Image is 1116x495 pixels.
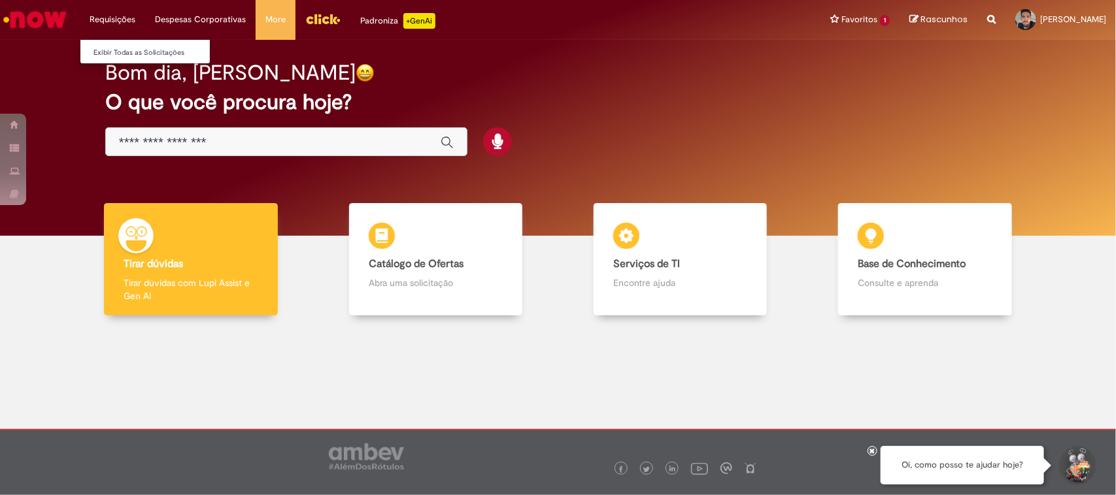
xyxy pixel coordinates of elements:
b: Tirar dúvidas [124,257,183,270]
b: Base de Conhecimento [858,257,966,270]
span: Rascunhos [921,13,968,25]
img: logo_footer_facebook.png [618,466,624,473]
img: happy-face.png [356,63,375,82]
span: 1 [880,15,890,26]
button: Iniciar Conversa de Suporte [1057,446,1096,485]
p: Abra uma solicitação [369,276,503,289]
img: logo_footer_naosei.png [745,462,756,474]
span: Requisições [90,13,135,26]
span: More [265,13,286,26]
a: Base de Conhecimento Consulte e aprenda [803,203,1047,316]
b: Serviços de TI [613,257,680,270]
img: logo_footer_workplace.png [720,462,732,474]
p: +GenAi [403,13,435,29]
a: Tirar dúvidas Tirar dúvidas com Lupi Assist e Gen Ai [69,203,313,316]
h2: O que você procura hoje? [105,91,1011,114]
a: Exibir Todas as Solicitações [80,46,224,60]
span: Favoritos [841,13,877,26]
span: [PERSON_NAME] [1040,14,1106,25]
a: Rascunhos [909,14,968,26]
img: click_logo_yellow_360x200.png [305,9,341,29]
ul: Requisições [80,39,211,64]
img: logo_footer_twitter.png [643,466,650,473]
img: logo_footer_ambev_rotulo_gray.png [329,443,404,470]
img: ServiceNow [1,7,69,33]
img: logo_footer_linkedin.png [669,466,676,473]
div: Padroniza [360,13,435,29]
h2: Bom dia, [PERSON_NAME] [105,61,356,84]
a: Catálogo de Ofertas Abra uma solicitação [313,203,558,316]
div: Oi, como posso te ajudar hoje? [881,446,1044,485]
a: Serviços de TI Encontre ajuda [558,203,803,316]
p: Tirar dúvidas com Lupi Assist e Gen Ai [124,276,258,302]
p: Encontre ajuda [613,276,747,289]
p: Consulte e aprenda [858,276,992,289]
img: logo_footer_youtube.png [691,460,708,477]
b: Catálogo de Ofertas [369,257,464,270]
span: Despesas Corporativas [155,13,246,26]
